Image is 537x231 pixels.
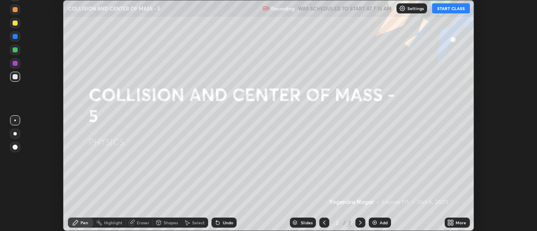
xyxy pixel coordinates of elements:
h5: WAS SCHEDULED TO START AT 7:15 AM [298,5,391,12]
button: START CLASS [432,3,470,13]
p: COLLISION AND CENTER OF MASS - 5 [68,5,160,12]
div: Pen [81,221,88,225]
div: Add [380,221,388,225]
p: Settings [407,6,424,10]
div: Slides [301,221,313,225]
img: recording.375f2c34.svg [263,5,269,12]
div: 2 [333,220,341,225]
div: Shapes [164,221,178,225]
div: Undo [223,221,233,225]
div: Highlight [104,221,123,225]
div: Select [192,221,205,225]
img: class-settings-icons [399,5,406,12]
div: 2 [347,219,352,226]
img: add-slide-button [371,219,378,226]
div: / [343,220,345,225]
div: More [456,221,466,225]
div: Eraser [137,221,149,225]
p: Recording [271,5,295,12]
